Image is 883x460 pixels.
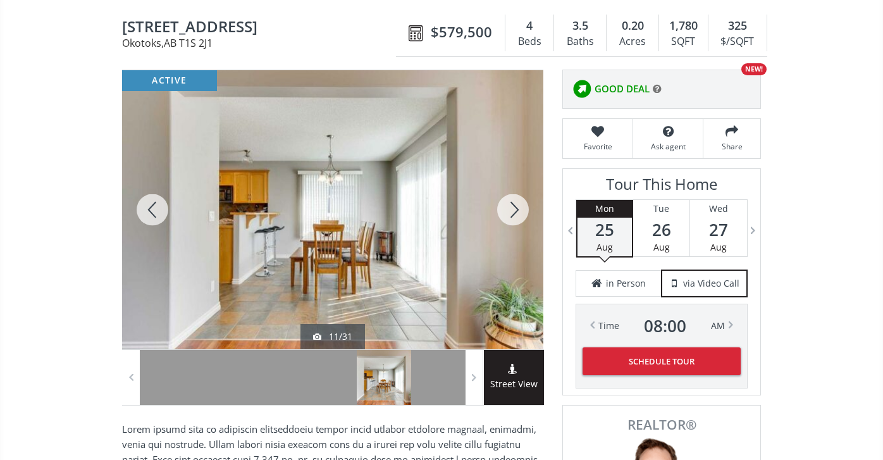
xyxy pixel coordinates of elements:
[484,377,544,392] span: Street View
[690,221,747,239] span: 27
[577,200,632,218] div: Mon
[683,277,739,290] span: via Video Call
[512,32,547,51] div: Beds
[633,221,689,239] span: 26
[606,277,646,290] span: in Person
[715,18,760,34] div: 325
[613,32,651,51] div: Acres
[653,241,670,253] span: Aug
[122,18,402,38] span: 270 Westmount Crescent
[710,241,727,253] span: Aug
[577,418,746,432] span: REALTOR®
[633,200,689,218] div: Tue
[313,330,352,343] div: 11/31
[122,70,543,349] div: 270 Westmount Crescent Okotoks, AB T1S 2J1 - Photo 11 of 31
[577,221,632,239] span: 25
[431,22,492,42] span: $579,500
[122,38,402,48] span: Okotoks , AB T1S 2J1
[596,241,613,253] span: Aug
[669,18,698,34] span: 1,780
[715,32,760,51] div: $/SQFT
[644,317,686,335] span: 08 : 00
[569,141,626,152] span: Favorite
[665,32,701,51] div: SQFT
[710,141,754,152] span: Share
[576,175,748,199] h3: Tour This Home
[741,63,767,75] div: NEW!
[560,32,600,51] div: Baths
[598,317,725,335] div: Time AM
[569,77,595,102] img: rating icon
[560,18,600,34] div: 3.5
[639,141,696,152] span: Ask agent
[512,18,547,34] div: 4
[690,200,747,218] div: Wed
[595,82,650,96] span: GOOD DEAL
[613,18,651,34] div: 0.20
[583,347,741,375] button: Schedule Tour
[122,70,217,91] div: active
